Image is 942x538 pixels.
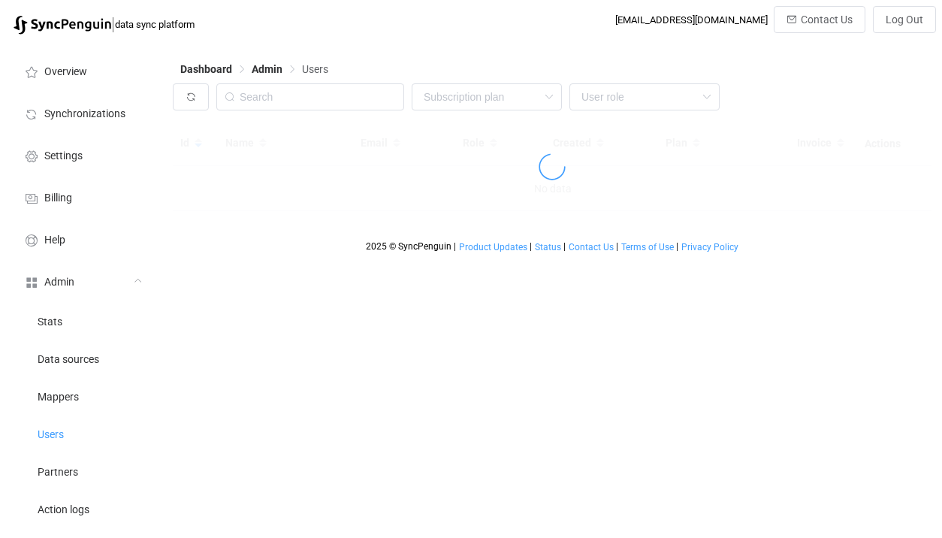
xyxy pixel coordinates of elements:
[535,242,561,252] span: Status
[14,16,111,35] img: syncpenguin.svg
[620,242,675,252] a: Terms of Use
[8,176,158,218] a: Billing
[252,63,282,75] span: Admin
[8,134,158,176] a: Settings
[180,63,232,75] span: Dashboard
[8,92,158,134] a: Synchronizations
[8,452,158,490] a: Partners
[14,14,195,35] a: |data sync platform
[302,63,328,75] span: Users
[8,490,158,527] a: Action logs
[534,242,562,252] a: Status
[38,504,89,516] span: Action logs
[8,218,158,260] a: Help
[38,391,79,403] span: Mappers
[568,242,614,252] a: Contact Us
[38,316,62,328] span: Stats
[44,192,72,204] span: Billing
[38,354,99,366] span: Data sources
[774,6,865,33] button: Contact Us
[873,6,936,33] button: Log Out
[111,14,115,35] span: |
[44,66,87,78] span: Overview
[44,234,65,246] span: Help
[180,64,328,74] div: Breadcrumb
[366,241,451,252] span: 2025 © SyncPenguin
[886,14,923,26] span: Log Out
[38,467,78,479] span: Partners
[8,302,158,340] a: Stats
[8,50,158,92] a: Overview
[216,83,404,110] input: Search
[8,340,158,377] a: Data sources
[563,241,566,252] span: |
[530,241,532,252] span: |
[621,242,674,252] span: Terms of Use
[8,415,158,452] a: Users
[44,150,83,162] span: Settings
[44,108,125,120] span: Synchronizations
[616,241,618,252] span: |
[459,242,527,252] span: Product Updates
[458,242,528,252] a: Product Updates
[569,83,720,110] input: User role
[38,429,64,441] span: Users
[412,83,562,110] input: Subscription plan
[676,241,678,252] span: |
[44,277,74,289] span: Admin
[681,242,738,252] span: Privacy Policy
[115,19,195,30] span: data sync platform
[615,14,768,26] div: [EMAIL_ADDRESS][DOMAIN_NAME]
[681,242,739,252] a: Privacy Policy
[801,14,853,26] span: Contact Us
[8,377,158,415] a: Mappers
[454,241,456,252] span: |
